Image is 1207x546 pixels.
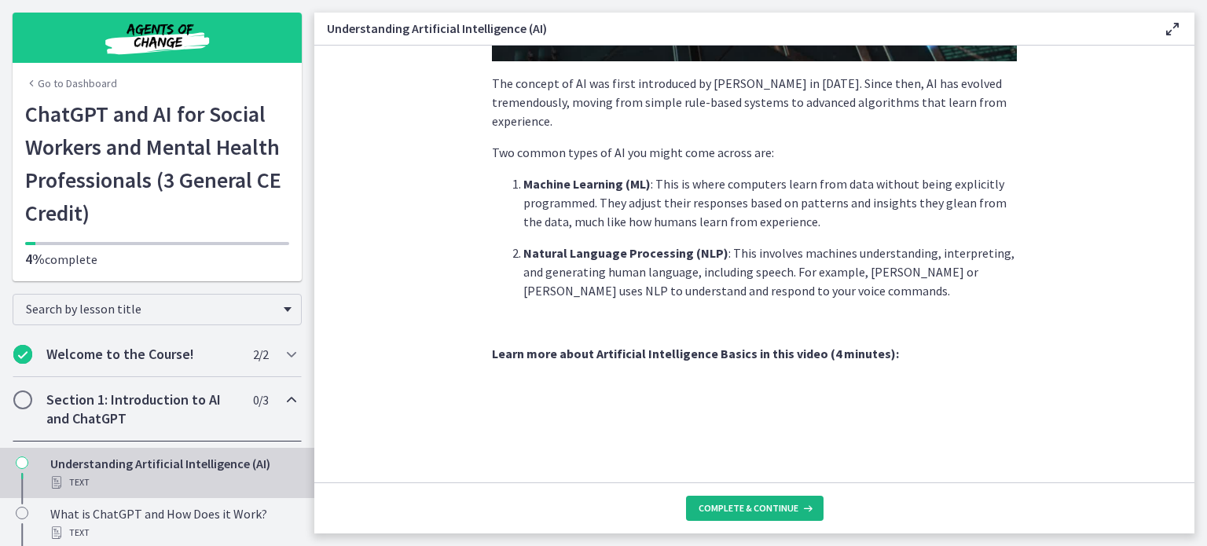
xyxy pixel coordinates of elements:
p: The concept of AI was first introduced by [PERSON_NAME] in [DATE]. Since then, AI has evolved tre... [492,74,1017,130]
p: : This is where computers learn from data without being explicitly programmed. They adjust their ... [523,174,1017,231]
h1: ChatGPT and AI for Social Workers and Mental Health Professionals (3 General CE Credit) [25,97,289,229]
h2: Section 1: Introduction to AI and ChatGPT [46,390,238,428]
span: 0 / 3 [253,390,268,409]
span: 4% [25,250,45,268]
h2: Welcome to the Course! [46,345,238,364]
p: Two common types of AI you might come across are: [492,143,1017,162]
div: Text [50,523,295,542]
button: Complete & continue [686,496,824,521]
div: What is ChatGPT and How Does it Work? [50,504,295,542]
i: Completed [13,345,32,364]
span: Complete & continue [699,502,798,515]
strong: Machine Learning (ML) [523,176,651,192]
strong: Learn more about Artificial Intelligence Basics in this video (4 minutes): [492,346,899,361]
strong: Natural Language Processing (NLP) [523,245,728,261]
span: 2 / 2 [253,345,268,364]
p: complete [25,250,289,269]
img: Agents of Change Social Work Test Prep [63,19,251,57]
h3: Understanding Artificial Intelligence (AI) [327,19,1138,38]
a: Go to Dashboard [25,75,117,91]
span: Search by lesson title [26,301,276,317]
p: : This involves machines understanding, interpreting, and generating human language, including sp... [523,244,1017,300]
div: Text [50,473,295,492]
div: Understanding Artificial Intelligence (AI) [50,454,295,492]
div: Search by lesson title [13,294,302,325]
